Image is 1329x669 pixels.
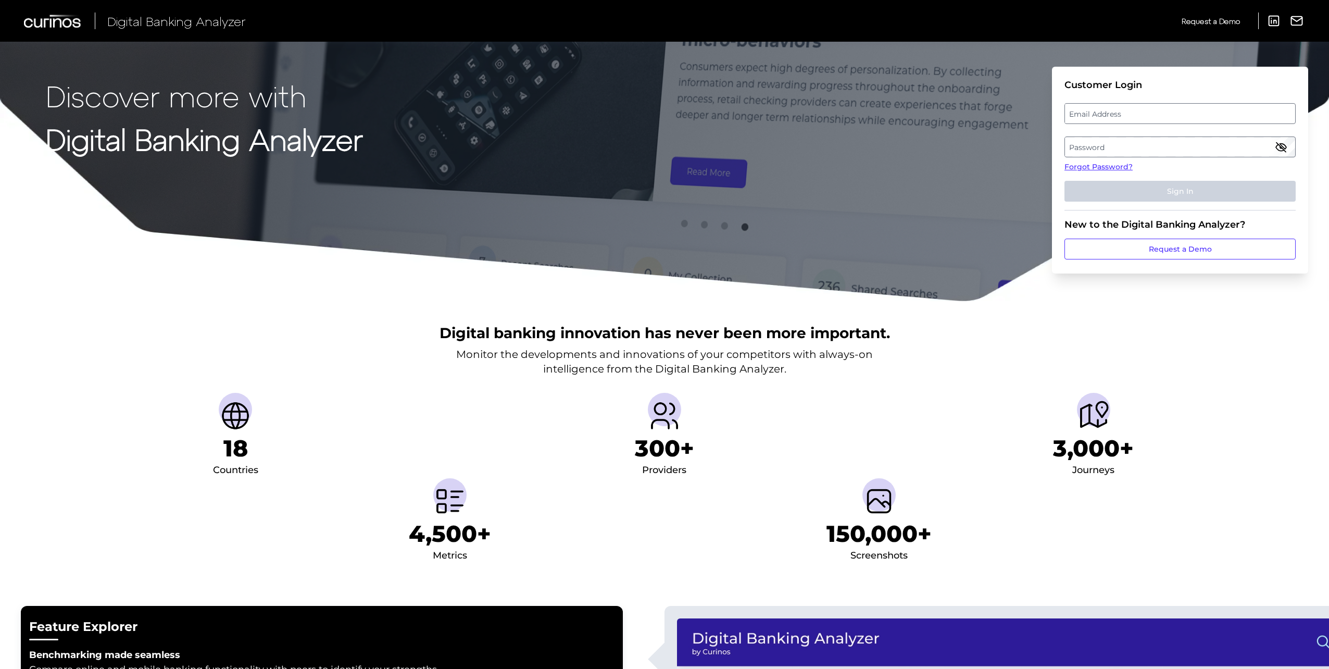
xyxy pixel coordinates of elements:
[1065,138,1295,156] label: Password
[1064,79,1296,91] div: Customer Login
[1064,162,1296,172] a: Forgot Password?
[1077,399,1110,432] img: Journeys
[456,347,873,376] p: Monitor the developments and innovations of your competitors with always-on intelligence from the...
[433,485,467,518] img: Metrics
[1182,13,1240,30] a: Request a Demo
[642,462,686,479] div: Providers
[1064,219,1296,230] div: New to the Digital Banking Analyzer?
[1064,181,1296,202] button: Sign In
[440,323,890,343] h2: Digital banking innovation has never been more important.
[46,79,363,112] p: Discover more with
[862,485,896,518] img: Screenshots
[29,649,180,661] strong: Benchmarking made seamless
[648,399,681,432] img: Providers
[850,548,908,564] div: Screenshots
[29,618,615,636] h2: Feature Explorer
[223,435,248,462] h1: 18
[24,15,82,28] img: Curinos
[1182,17,1240,26] span: Request a Demo
[46,121,363,156] strong: Digital Banking Analyzer
[107,14,246,29] span: Digital Banking Analyzer
[213,462,258,479] div: Countries
[826,520,932,548] h1: 150,000+
[635,435,694,462] h1: 300+
[409,520,491,548] h1: 4,500+
[219,399,252,432] img: Countries
[1053,435,1134,462] h1: 3,000+
[1064,239,1296,259] a: Request a Demo
[1072,462,1114,479] div: Journeys
[433,548,467,564] div: Metrics
[1065,104,1295,123] label: Email Address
